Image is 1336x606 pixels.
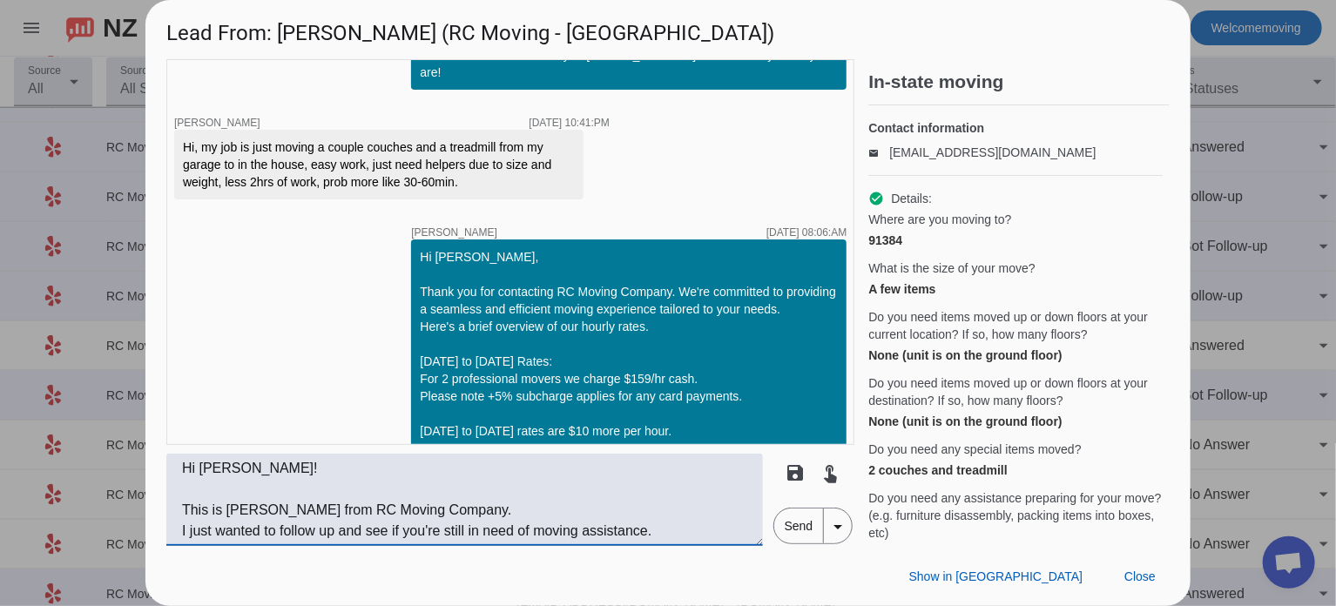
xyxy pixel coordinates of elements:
div: Hi, my job is just moving a couple couches and a treadmill from my garage to in the house, easy w... [183,138,575,191]
mat-icon: email [868,148,889,157]
h2: In-state moving [868,73,1170,91]
mat-icon: arrow_drop_down [827,516,848,537]
span: What is the size of your move? [868,259,1035,277]
div: None (unit is on the ground floor) [868,347,1163,364]
span: [PERSON_NAME] [411,227,497,238]
div: A few items [868,280,1163,298]
span: [PERSON_NAME] [174,117,260,129]
div: None (unit is on the ground floor) [868,413,1163,430]
div: [DATE] 08:06:AM [766,227,847,238]
span: Send [774,508,824,543]
div: 91384 [868,232,1163,249]
div: 2 couches and treadmill [868,461,1163,479]
a: [EMAIL_ADDRESS][DOMAIN_NAME] [889,145,1096,159]
span: Details: [891,190,932,207]
div: No [868,545,1163,562]
mat-icon: touch_app [820,462,841,483]
h4: Contact information [868,119,1163,137]
span: Where are you moving to? [868,211,1011,228]
mat-icon: check_circle [868,191,884,206]
span: Do you need any assistance preparing for your move? (e.g. furniture disassembly, packing items in... [868,489,1163,542]
button: Close [1110,561,1170,592]
span: Do you need items moved up or down floors at your destination? If so, how many floors? [868,374,1163,409]
span: Do you need items moved up or down floors at your current location? If so, how many floors? [868,308,1163,343]
span: Do you need any special items moved? [868,441,1081,458]
div: [DATE] 10:41:PM [530,118,610,128]
button: Show in [GEOGRAPHIC_DATA] [895,561,1096,592]
span: Close [1124,569,1156,583]
span: Show in [GEOGRAPHIC_DATA] [909,569,1083,583]
mat-icon: save [786,462,806,483]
